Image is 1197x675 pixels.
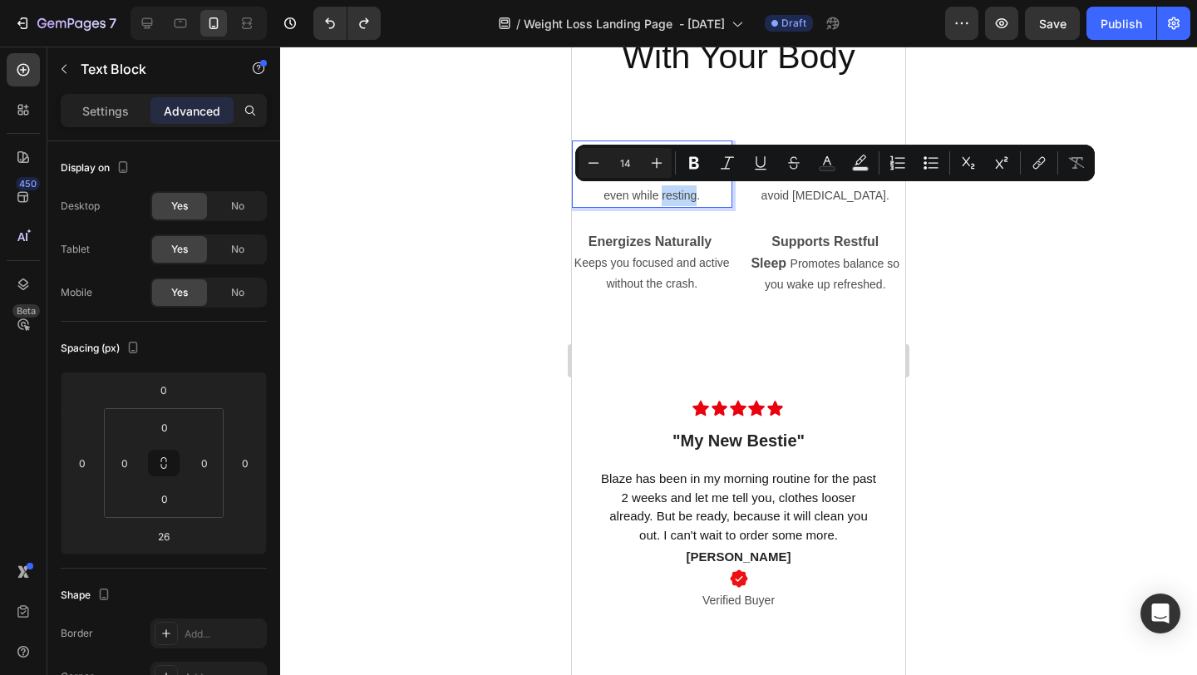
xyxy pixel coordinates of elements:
span: Save [1039,17,1066,31]
p: 7 [109,13,116,33]
input: 0px [112,451,137,475]
div: Spacing (px) [61,337,143,360]
button: Publish [1086,7,1156,40]
input: 0px [192,451,217,475]
input: 0px [148,486,181,511]
button: 7 [7,7,124,40]
div: Border [61,626,93,641]
span: Yes [171,199,188,214]
span: / [516,15,520,32]
span: No [231,285,244,300]
iframe: Design area [572,47,905,675]
input: 0 [70,451,95,475]
button: Save [1025,7,1080,40]
div: Tablet [61,242,90,257]
div: Mobile [61,285,92,300]
input: 0 [233,451,258,475]
span: No [231,242,244,257]
input: 0px [148,415,181,440]
span: No [231,199,244,214]
div: Shape [61,584,114,607]
span: Yes [171,242,188,257]
div: Editor contextual toolbar [575,145,1095,181]
div: Open Intercom Messenger [1140,594,1180,633]
div: Undo/Redo [313,7,381,40]
input: 26 [147,524,180,549]
div: Publish [1101,15,1142,32]
p: Advanced [164,102,220,120]
span: Weight Loss Landing Page - [DATE] [524,15,725,32]
div: Beta [12,304,40,318]
p: Text Block [81,59,222,79]
div: Display on [61,157,133,180]
p: Settings [82,102,129,120]
input: 0 [147,377,180,402]
div: Add... [185,627,263,642]
div: Desktop [61,199,100,214]
span: Draft [781,16,806,31]
span: Yes [171,285,188,300]
div: 450 [16,177,40,190]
